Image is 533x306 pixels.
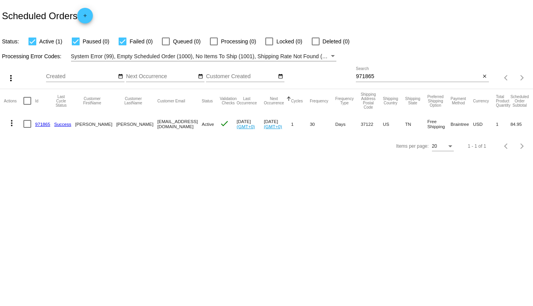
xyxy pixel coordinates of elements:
[264,113,291,135] mat-cell: [DATE]
[71,52,337,61] mat-select: Filter by Processing Error Codes
[116,113,157,135] mat-cell: [PERSON_NAME]
[310,98,328,103] button: Change sorting for Frequency
[2,38,19,45] span: Status:
[499,138,514,154] button: Previous page
[54,95,68,107] button: Change sorting for LastProcessingCycleId
[116,97,150,105] button: Change sorting for CustomerLastName
[198,73,203,80] mat-icon: date_range
[39,37,62,46] span: Active (1)
[496,113,510,135] mat-cell: 1
[310,113,335,135] mat-cell: 30
[206,73,276,80] input: Customer Created
[291,98,303,103] button: Change sorting for Cycles
[451,97,466,105] button: Change sorting for PaymentMethod.Type
[499,70,514,86] button: Previous page
[427,95,444,107] button: Change sorting for PreferredShippingOption
[7,118,16,128] mat-icon: more_vert
[514,70,530,86] button: Next page
[130,37,153,46] span: Failed (0)
[6,73,16,83] mat-icon: more_vert
[510,95,529,107] button: Change sorting for Subtotal
[383,97,398,105] button: Change sorting for ShippingCountry
[468,143,486,149] div: 1 - 1 of 1
[278,73,283,80] mat-icon: date_range
[356,73,480,80] input: Search
[83,37,109,46] span: Paused (0)
[2,53,62,59] span: Processing Error Codes:
[405,97,420,105] button: Change sorting for ShippingState
[276,37,302,46] span: Locked (0)
[264,97,284,105] button: Change sorting for NextOccurrenceUtc
[2,8,93,23] h2: Scheduled Orders
[323,37,350,46] span: Deleted (0)
[220,89,236,113] mat-header-cell: Validation Checks
[118,73,123,80] mat-icon: date_range
[157,98,185,103] button: Change sorting for CustomerEmail
[496,89,510,113] mat-header-cell: Total Product Quantity
[4,89,23,113] mat-header-cell: Actions
[220,119,229,128] mat-icon: check
[54,122,71,127] a: Success
[427,113,451,135] mat-cell: Free Shipping
[405,113,427,135] mat-cell: TN
[514,138,530,154] button: Next page
[157,113,202,135] mat-cell: [EMAIL_ADDRESS][DOMAIN_NAME]
[396,143,428,149] div: Items per page:
[237,124,255,129] a: (GMT+0)
[35,98,38,103] button: Change sorting for Id
[432,143,437,149] span: 20
[35,122,50,127] a: 971865
[383,113,405,135] mat-cell: US
[75,113,116,135] mat-cell: [PERSON_NAME]
[473,113,496,135] mat-cell: USD
[432,144,454,149] mat-select: Items per page:
[46,73,116,80] input: Created
[291,113,310,135] mat-cell: 1
[202,98,213,103] button: Change sorting for Status
[202,122,214,127] span: Active
[264,124,282,129] a: (GMT+0)
[335,113,361,135] mat-cell: Days
[473,98,489,103] button: Change sorting for CurrencyIso
[335,97,354,105] button: Change sorting for FrequencyType
[173,37,201,46] span: Queued (0)
[361,113,383,135] mat-cell: 37122
[451,113,473,135] mat-cell: Braintree
[482,73,487,80] mat-icon: close
[237,97,257,105] button: Change sorting for LastOccurrenceUtc
[126,73,196,80] input: Next Occurrence
[221,37,256,46] span: Processing (0)
[237,113,264,135] mat-cell: [DATE]
[75,97,109,105] button: Change sorting for CustomerFirstName
[80,13,90,22] mat-icon: add
[481,73,489,81] button: Clear
[361,92,376,109] button: Change sorting for ShippingPostcode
